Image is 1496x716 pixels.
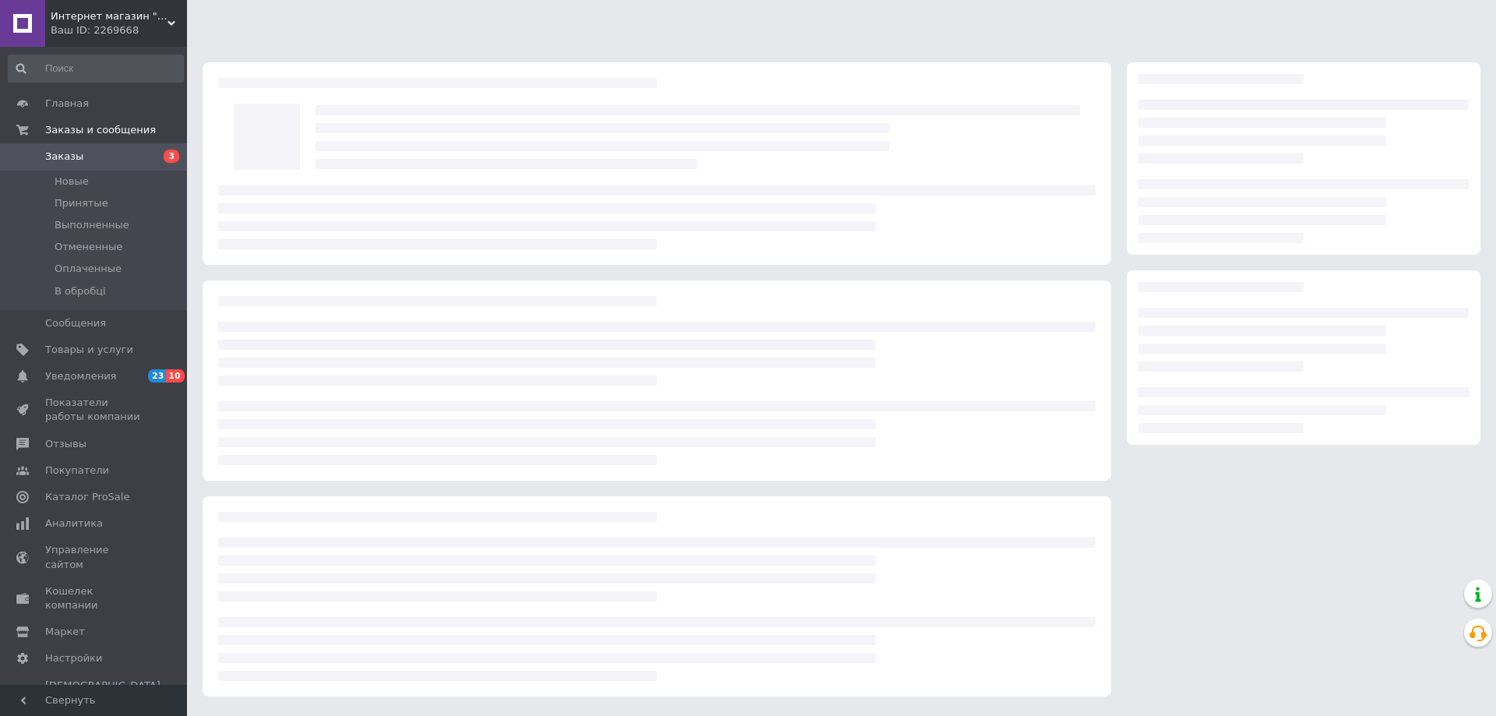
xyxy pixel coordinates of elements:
span: Управление сайтом [45,543,144,571]
span: Маркет [45,625,85,639]
span: Показатели работы компании [45,396,144,424]
span: Интернет магазин "Prosto Майки" [51,9,168,23]
span: Покупатели [45,464,109,478]
span: 23 [148,369,166,383]
span: Сообщения [45,316,106,330]
span: Заказы и сообщения [45,123,156,137]
input: Поиск [8,55,184,83]
span: 10 [166,369,184,383]
span: Уведомления [45,369,116,383]
span: Отмененные [55,240,122,254]
span: Настройки [45,651,102,665]
div: Ваш ID: 2269668 [51,23,187,37]
span: Оплаченные [55,262,122,276]
span: В обробці [55,284,106,298]
span: Товары и услуги [45,343,133,357]
span: Аналитика [45,517,103,531]
span: Главная [45,97,89,111]
span: Каталог ProSale [45,490,129,504]
span: Принятые [55,196,108,210]
span: 3 [164,150,179,163]
span: Новые [55,175,89,189]
span: Кошелек компании [45,584,144,612]
span: Отзывы [45,437,86,451]
span: Выполненные [55,218,129,232]
span: Заказы [45,150,83,164]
